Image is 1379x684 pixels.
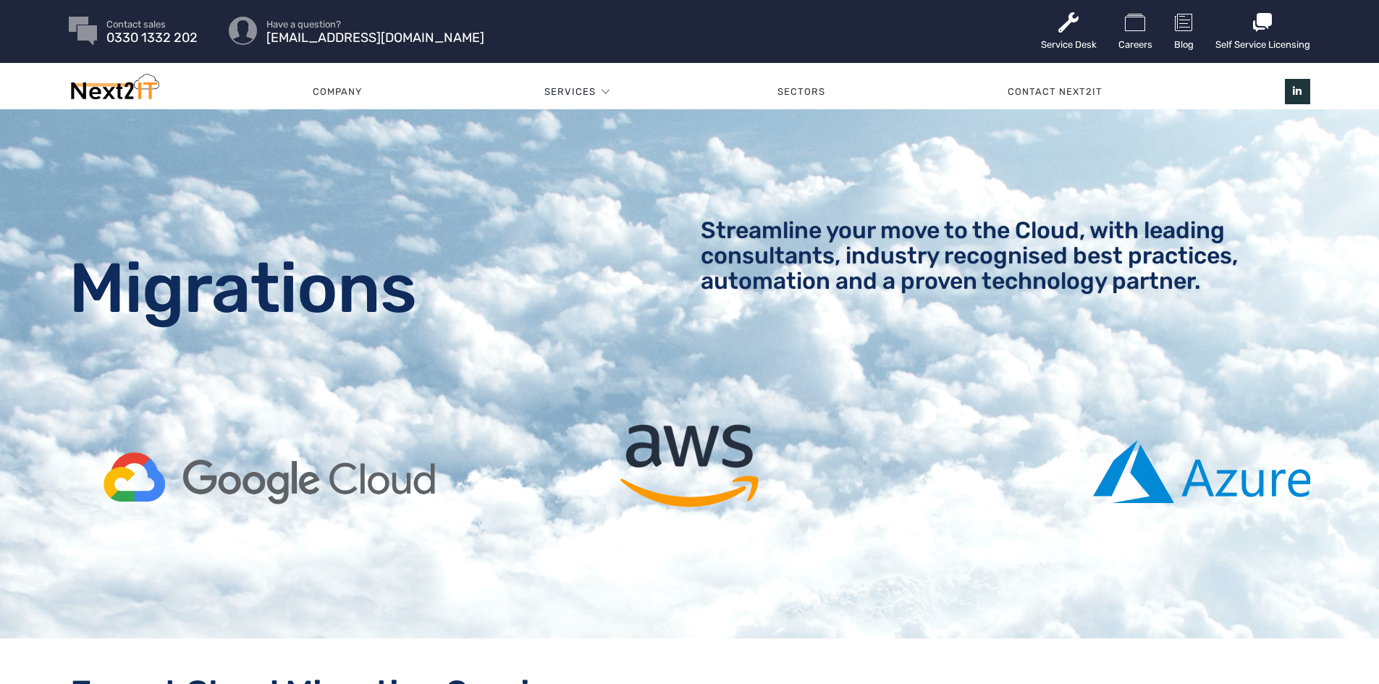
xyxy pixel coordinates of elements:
a: Company [222,70,453,114]
span: Have a question? [266,20,484,29]
img: Cloud Migration Services [69,426,468,531]
span: Contact sales [106,20,198,29]
span: 0330 1332 202 [106,33,198,43]
a: Have a question? [EMAIL_ADDRESS][DOMAIN_NAME] [266,20,484,43]
a: Sectors [687,70,917,114]
h3: Streamline your move to the Cloud, with leading consultants, industry recognised best practices, ... [701,218,1310,295]
a: Services [544,70,596,114]
img: Cloud Migration Services [1093,440,1310,503]
img: Hnet.com-image [620,424,759,507]
a: Contact sales 0330 1332 202 [106,20,198,43]
b: Migrations [69,247,416,330]
span: [EMAIL_ADDRESS][DOMAIN_NAME] [266,33,484,43]
a: Contact Next2IT [916,70,1194,114]
img: Next2IT [69,74,159,106]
